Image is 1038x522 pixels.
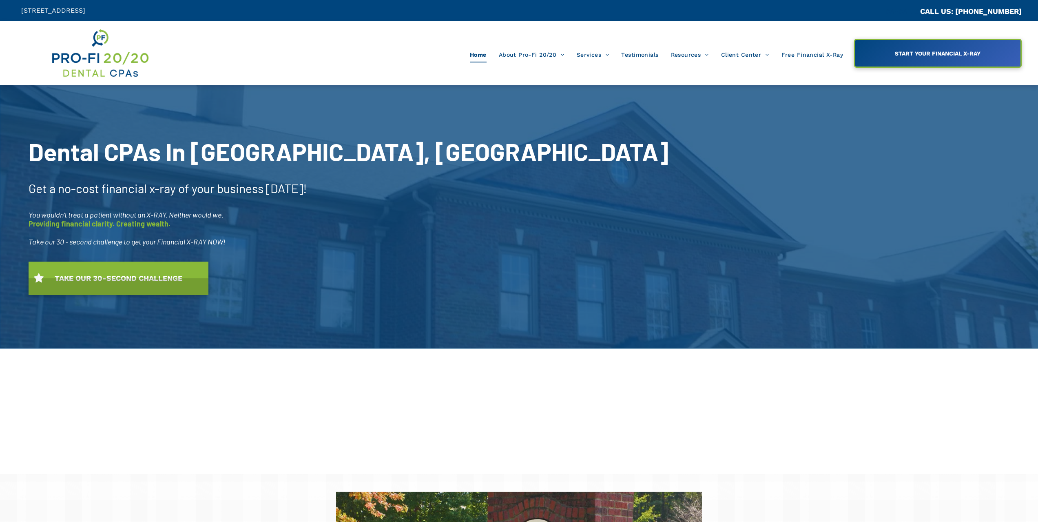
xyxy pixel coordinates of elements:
[615,47,664,62] a: Testimonials
[920,7,1022,16] a: CALL US: [PHONE_NUMBER]
[464,47,493,62] a: Home
[29,210,224,219] span: You wouldn’t treat a patient without an X-RAY. Neither would we.
[29,181,55,195] span: Get a
[21,7,85,14] span: [STREET_ADDRESS]
[885,8,920,16] span: CA::CALLC
[58,181,176,195] span: no-cost financial x-ray
[29,219,170,228] span: Providing financial clarity. Creating wealth.
[178,181,307,195] span: of your business [DATE]!
[571,47,615,62] a: Services
[775,47,849,62] a: Free Financial X-Ray
[29,262,208,295] a: TAKE OUR 30-SECOND CHALLENGE
[493,47,571,62] a: About Pro-Fi 20/20
[892,46,983,61] span: START YOUR FINANCIAL X-RAY
[665,47,715,62] a: Resources
[52,270,185,287] span: TAKE OUR 30-SECOND CHALLENGE
[715,47,775,62] a: Client Center
[29,137,668,166] span: Dental CPAs In [GEOGRAPHIC_DATA], [GEOGRAPHIC_DATA]
[854,39,1022,68] a: START YOUR FINANCIAL X-RAY
[51,27,149,79] img: Get Dental CPA Consulting, Bookkeeping, & Bank Loans
[29,237,226,246] span: Take our 30 - second challenge to get your Financial X-RAY NOW!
